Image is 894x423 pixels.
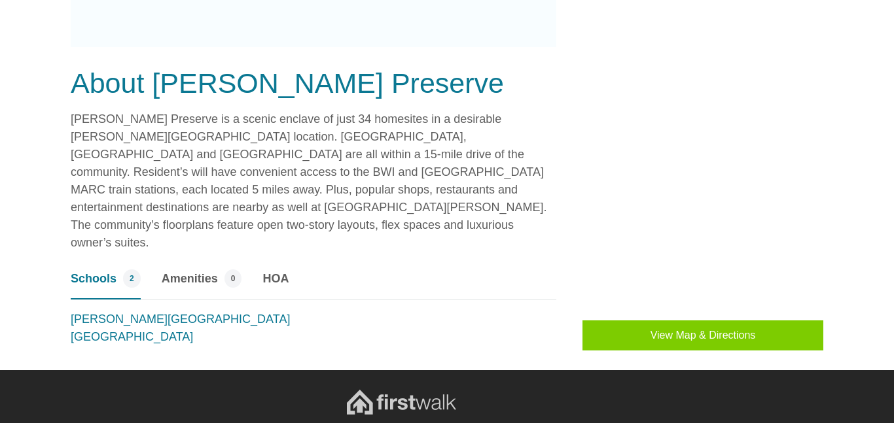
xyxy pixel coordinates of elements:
a: [GEOGRAPHIC_DATA] [71,330,193,343]
img: FirstWalk [347,390,456,415]
a: Schools 2 [71,269,141,299]
button: View Map & Directions [582,320,823,350]
span: Amenities [162,270,218,288]
h3: About [PERSON_NAME] Preserve [71,67,556,101]
span: 2 [123,269,141,288]
span: HOA [262,270,289,288]
a: [PERSON_NAME][GEOGRAPHIC_DATA] [71,313,290,326]
span: 0 [224,269,242,288]
span: Schools [71,270,116,288]
p: [PERSON_NAME] Preserve is a scenic enclave of just 34 homesites in a desirable [PERSON_NAME][GEOG... [71,110,556,252]
a: Amenities 0 [162,269,242,299]
a: HOA [262,269,289,299]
